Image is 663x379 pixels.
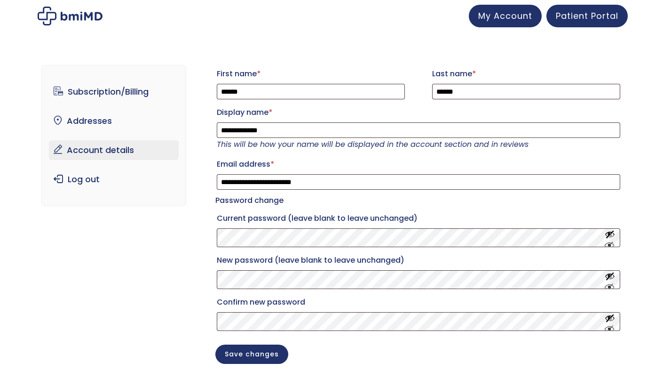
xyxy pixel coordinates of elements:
[556,10,618,22] span: Patient Portal
[217,211,620,226] label: Current password (leave blank to leave unchanged)
[41,65,187,206] nav: Account pages
[478,10,532,22] span: My Account
[217,66,405,81] label: First name
[605,313,615,331] button: Show password
[49,169,179,189] a: Log out
[49,111,179,131] a: Addresses
[605,271,615,289] button: Show password
[217,139,529,150] em: This will be how your name will be displayed in the account section and in reviews
[38,7,103,25] img: My account
[605,229,615,247] button: Show password
[49,140,179,160] a: Account details
[217,253,620,268] label: New password (leave blank to leave unchanged)
[546,5,628,27] a: Patient Portal
[215,194,284,207] legend: Password change
[469,5,542,27] a: My Account
[432,66,620,81] label: Last name
[217,295,620,310] label: Confirm new password
[215,345,288,364] button: Save changes
[217,157,620,172] label: Email address
[49,82,179,102] a: Subscription/Billing
[217,105,620,120] label: Display name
